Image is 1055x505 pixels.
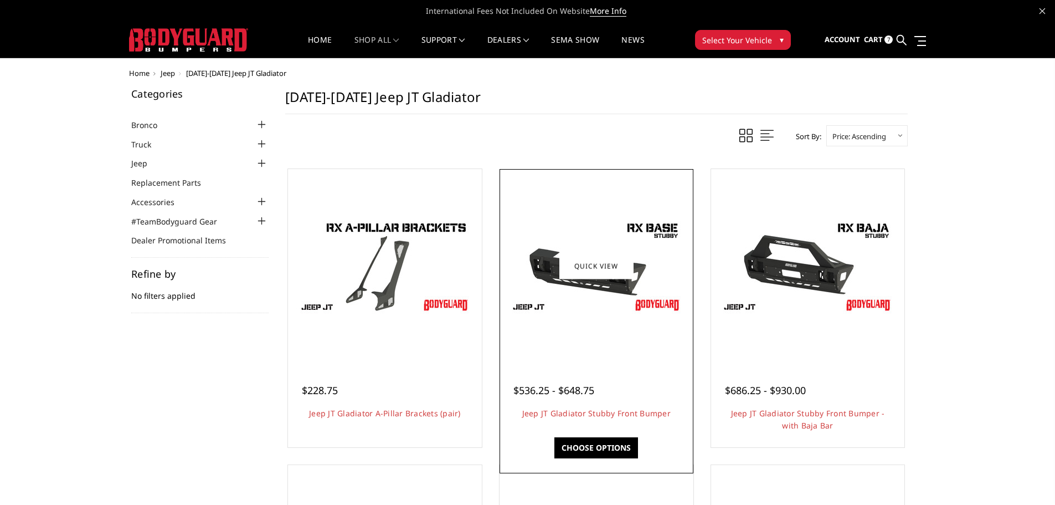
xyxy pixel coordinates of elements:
[186,68,286,78] span: [DATE]-[DATE] Jeep JT Gladiator
[702,34,772,46] span: Select Your Vehicle
[621,36,644,58] a: News
[513,384,594,397] span: $536.25 - $648.75
[131,269,269,313] div: No filters applied
[309,408,461,419] a: Jeep JT Gladiator A-Pillar Brackets (pair)
[131,139,165,150] a: Truck
[554,437,638,458] a: Choose Options
[129,28,248,52] img: BODYGUARD BUMPERS
[731,408,885,431] a: Jeep JT Gladiator Stubby Front Bumper - with Baja Bar
[308,36,332,58] a: Home
[131,216,231,227] a: #TeamBodyguard Gear
[825,25,860,55] a: Account
[161,68,175,78] a: Jeep
[502,172,691,360] a: Jeep JT Gladiator Stubby Front Bumper
[725,384,806,397] span: $686.25 - $930.00
[551,36,599,58] a: SEMA Show
[291,172,479,360] a: Jeep JT Gladiator A-Pillar Brackets (pair) Jeep JT Gladiator A-Pillar Brackets (pair)
[131,269,269,279] h5: Refine by
[131,177,215,188] a: Replacement Parts
[131,119,171,131] a: Bronco
[131,157,161,169] a: Jeep
[285,89,908,114] h1: [DATE]-[DATE] Jeep JT Gladiator
[695,30,791,50] button: Select Your Vehicle
[129,68,150,78] a: Home
[1000,452,1055,505] iframe: Chat Widget
[302,384,338,397] span: $228.75
[508,216,685,316] img: Jeep JT Gladiator Stubby Front Bumper
[131,234,240,246] a: Dealer Promotional Items
[131,89,269,99] h5: Categories
[354,36,399,58] a: shop all
[487,36,529,58] a: Dealers
[714,172,902,360] a: Jeep JT Gladiator Stubby Front Bumper - with Baja Bar Jeep JT Gladiator Stubby Front Bumper - wit...
[421,36,465,58] a: Support
[825,34,860,44] span: Account
[590,6,626,17] a: More Info
[131,196,188,208] a: Accessories
[884,35,893,44] span: 7
[864,25,893,55] a: Cart 7
[780,34,784,45] span: ▾
[522,408,671,419] a: Jeep JT Gladiator Stubby Front Bumper
[790,128,821,145] label: Sort By:
[559,253,634,279] a: Quick view
[864,34,883,44] span: Cart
